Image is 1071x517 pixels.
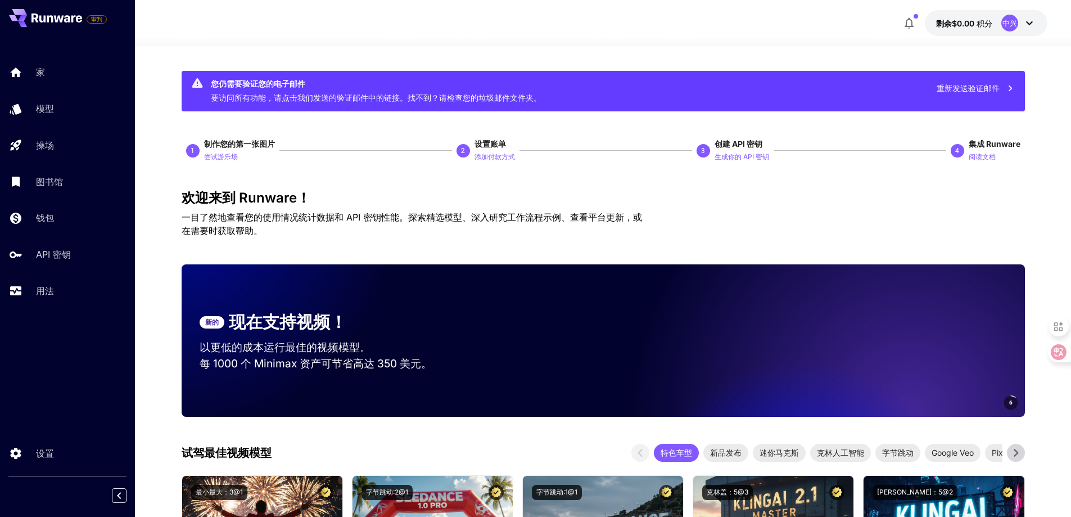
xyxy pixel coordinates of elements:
[36,140,54,151] font: 操场
[475,150,515,163] button: 添加付款方式
[182,190,310,206] font: 欢迎来到 Runware！
[87,12,107,26] span: 添加您的支付卡以启用完整的平台功能。
[969,152,996,161] font: 阅读文档
[36,448,54,459] font: 设置
[204,152,238,161] font: 尝试游乐场
[211,79,305,88] font: 您仍需要验证您的电子邮件
[191,147,195,155] font: 1
[930,77,1020,100] button: 重新发送验证邮件
[361,485,413,500] button: 字节跳动:2@1
[36,66,45,78] font: 家
[200,357,432,370] font: 每 1000 个 Minimax 资产可节省高达 350 美元。
[985,444,1031,462] div: PixVerse
[969,150,996,163] button: 阅读文档
[829,485,844,500] button: 认证模型——经过审查，具有最佳性能，并包含商业许可证。
[925,10,1047,36] button: 0.00 美元中兴
[204,150,238,163] button: 尝试游乐场
[977,19,992,28] font: 积分
[91,16,102,23] font: 审判
[36,103,54,114] font: 模型
[191,485,247,500] button: 最小最大：3@1
[936,17,992,29] div: 0.00 美元
[710,448,742,457] font: 新品发布
[1000,485,1015,500] button: 认证模型——经过审查，具有最佳性能，并包含商业许可证。
[715,152,769,161] font: 生成你的 API 密钥
[461,147,465,155] font: 2
[532,485,582,500] button: 字节跳动:1@1
[205,318,219,326] font: 新的
[120,485,135,506] div: 折叠侧边栏
[536,488,577,496] font: 字节跳动:1@1
[707,488,748,496] font: 克林盖：5@3
[702,485,753,500] button: 克林盖：5@3
[932,448,974,457] font: Google Veo
[875,444,920,462] div: 字节跳动
[969,139,1020,149] font: 集成 Runware
[877,488,953,496] font: [PERSON_NAME]：5@2
[366,488,408,496] font: 字节跳动:2@1
[661,448,692,457] font: 特色车型
[211,93,541,102] font: 要访问所有功能，请点击我们发送的验证邮件中的链接。找不到？请检查您的垃圾邮件文件夹。
[196,488,243,496] font: 最小最大：3@1
[873,485,957,500] button: [PERSON_NAME]：5@2
[659,485,674,500] button: 认证模型——经过审查，具有最佳性能，并包含商业许可证。
[937,83,1000,93] font: 重新发送验证邮件
[992,448,1024,457] font: PixVerse
[489,485,504,500] button: 认证模型——经过审查，具有最佳性能，并包含商业许可证。
[715,150,769,163] button: 生成你的 API 密钥
[112,488,126,503] button: 折叠侧边栏
[882,448,914,457] font: 字节跳动
[200,340,370,354] font: 以更低的成本运行最佳的视频模型。
[229,312,347,332] font: 现在支持视频！
[204,139,275,149] font: 制作您的第一张图片
[36,285,54,296] font: 用法
[182,212,642,236] font: 一目了然地查看您的使用情况统计数据和 API 密钥性能。探索精选模型、深入研究工作流程示例、查看平台更新，或在需要时获取帮助。
[182,446,272,460] font: 试驾最佳视频模型
[475,139,506,149] font: 设置账单
[760,448,799,457] font: 迷你马克斯
[1009,398,1013,407] span: 6
[1002,19,1017,28] font: 中兴
[925,444,980,462] div: Google Veo
[817,448,864,457] font: 克林人工智能
[36,212,54,223] font: 钱包
[810,444,871,462] div: 克林人工智能
[36,176,63,187] font: 图书馆
[955,147,959,155] font: 4
[715,139,762,149] font: 创建 API 密钥
[318,485,333,500] button: 认证模型——经过审查，具有最佳性能，并包含商业许可证。
[701,147,705,155] font: 3
[936,19,974,28] font: 剩余$0.00
[703,444,748,462] div: 新品发布
[654,444,699,462] div: 特色车型
[753,444,806,462] div: 迷你马克斯
[475,152,515,161] font: 添加付款方式
[36,249,71,260] font: API 密钥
